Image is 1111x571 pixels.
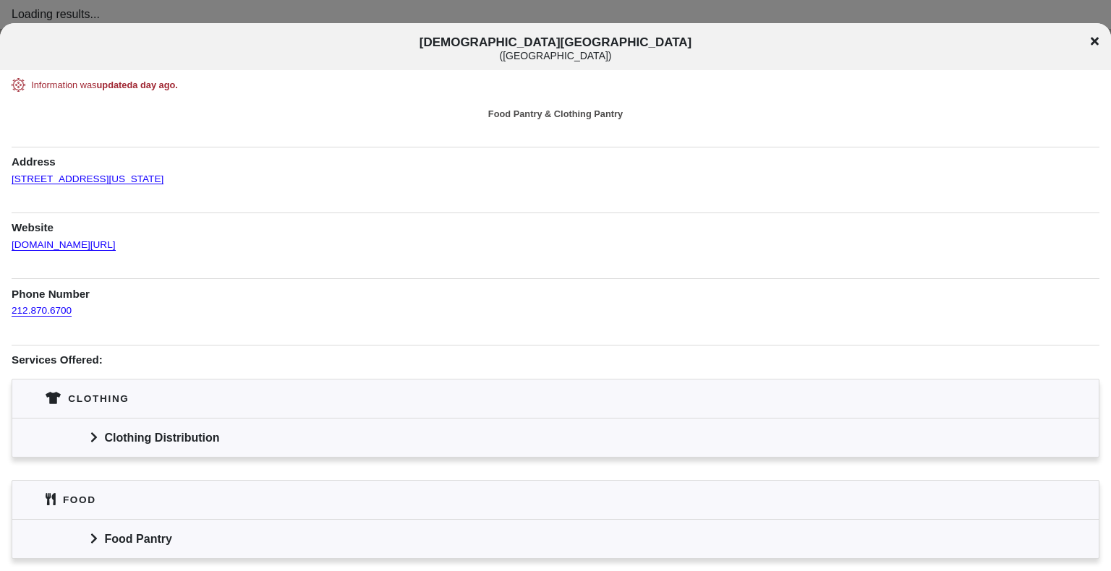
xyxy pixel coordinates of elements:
div: Clothing [68,391,129,406]
div: Information was [31,78,1080,92]
h1: Address [12,147,1099,170]
h1: Phone Number [12,278,1099,301]
h1: Website [12,212,1099,236]
a: 212.870.6700 [12,293,72,317]
div: Food Pantry [12,519,1099,558]
span: updated a day ago . [97,80,178,90]
a: [STREET_ADDRESS][US_STATE] [12,162,163,185]
span: [DEMOGRAPHIC_DATA][GEOGRAPHIC_DATA] [95,35,1017,62]
div: Clothing Distribution [12,418,1099,457]
div: ( [GEOGRAPHIC_DATA] ) [95,50,1017,62]
a: [DOMAIN_NAME][URL] [12,228,116,251]
div: Food [63,492,96,507]
div: Food Pantry & Clothing Pantry [12,107,1099,121]
h1: Services Offered: [12,345,1099,368]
